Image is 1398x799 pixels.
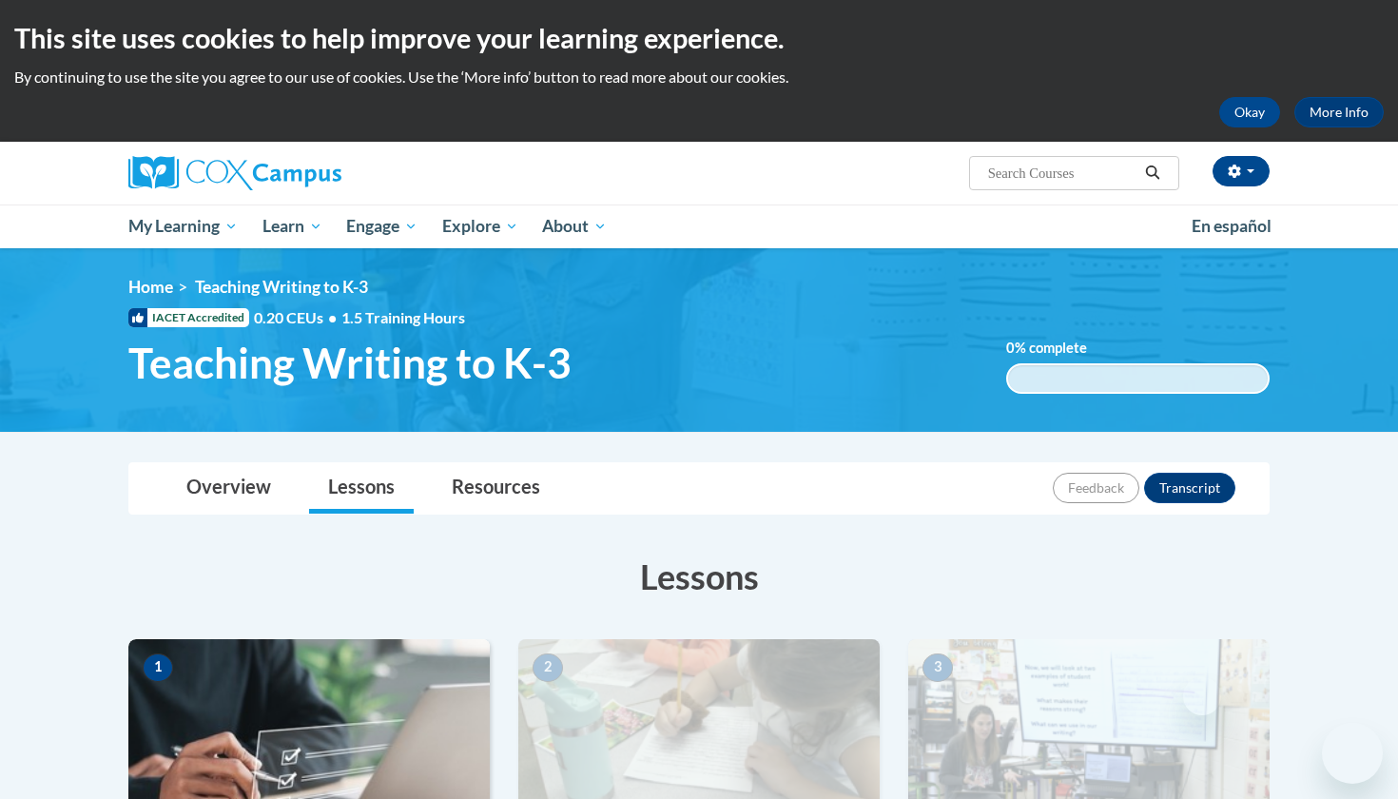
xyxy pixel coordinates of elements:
span: 0.20 CEUs [254,307,341,328]
h3: Lessons [128,553,1270,600]
span: 0 [1006,340,1015,356]
a: More Info [1294,97,1384,127]
span: Explore [442,215,518,238]
button: Search [1138,162,1167,185]
span: • [328,308,337,326]
p: By continuing to use the site you agree to our use of cookies. Use the ‘More info’ button to read... [14,67,1384,88]
a: Cox Campus [128,156,490,190]
span: 3 [922,653,953,682]
span: My Learning [128,215,238,238]
a: Learn [250,205,335,248]
span: About [542,215,607,238]
a: Lessons [309,463,414,514]
a: My Learning [116,205,250,248]
a: Resources [433,463,559,514]
span: En español [1192,216,1272,236]
div: Main menu [100,205,1298,248]
h2: This site uses cookies to help improve your learning experience. [14,19,1384,57]
span: IACET Accredited [128,308,249,327]
button: Feedback [1053,473,1139,503]
span: 1 [143,653,173,682]
a: Overview [167,463,290,514]
a: About [531,205,620,248]
span: Engage [346,215,417,238]
span: Teaching Writing to K-3 [195,277,368,297]
a: Explore [430,205,531,248]
button: Transcript [1144,473,1235,503]
button: Okay [1219,97,1280,127]
input: Search Courses [986,162,1138,185]
iframe: Close message [1183,677,1221,715]
span: 1.5 Training Hours [341,308,465,326]
a: Engage [334,205,430,248]
span: Learn [262,215,322,238]
a: En español [1179,206,1284,246]
label: % complete [1006,338,1116,359]
span: Teaching Writing to K-3 [128,338,572,388]
img: Cox Campus [128,156,341,190]
span: 2 [533,653,563,682]
button: Account Settings [1213,156,1270,186]
iframe: Button to launch messaging window [1322,723,1383,784]
a: Home [128,277,173,297]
